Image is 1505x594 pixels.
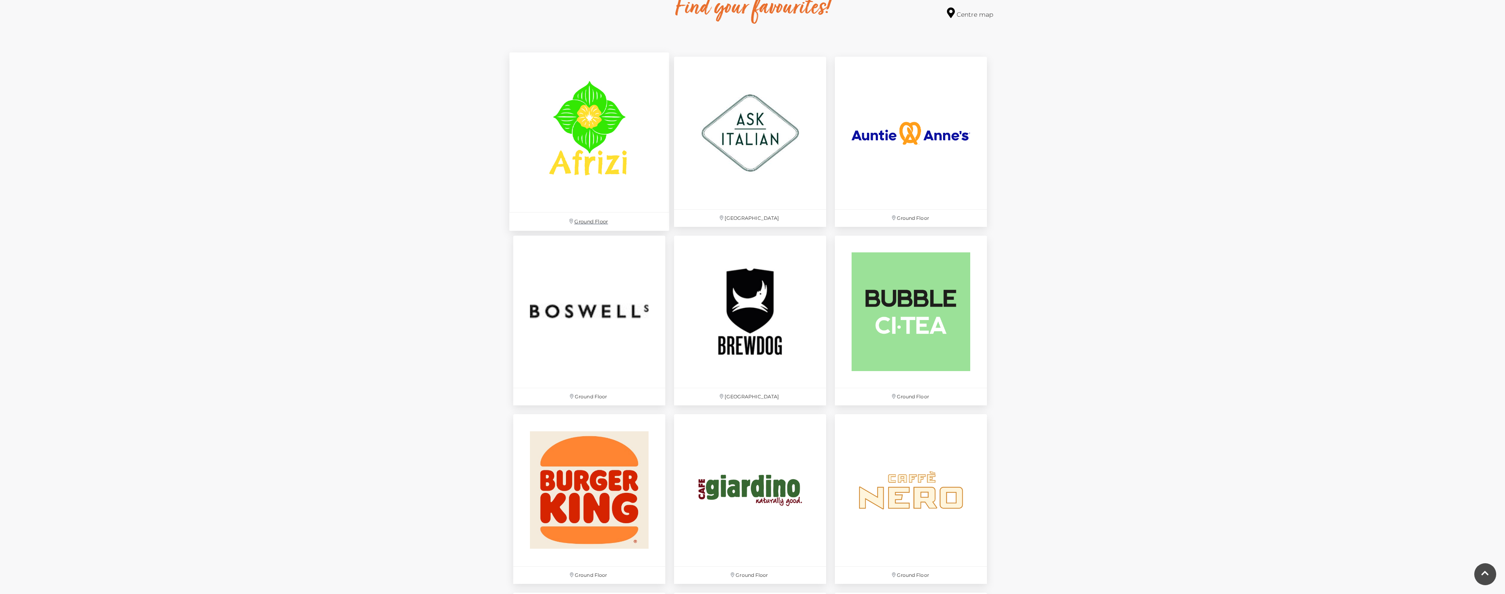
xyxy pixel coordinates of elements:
a: Ground Floor [504,48,674,236]
a: Ground Floor [670,410,830,588]
p: Ground Floor [835,567,987,584]
a: Ground Floor [830,410,991,588]
p: [GEOGRAPHIC_DATA] [674,210,826,227]
p: Ground Floor [513,567,665,584]
a: Ground Floor [509,410,670,588]
p: Ground Floor [835,210,987,227]
p: Ground Floor [835,388,987,405]
a: [GEOGRAPHIC_DATA] [670,52,830,231]
a: Ground Floor [830,231,991,410]
p: Ground Floor [509,213,669,231]
a: Ground Floor [830,52,991,231]
a: Centre map [947,7,993,19]
a: Ground Floor [509,231,670,410]
a: [GEOGRAPHIC_DATA] [670,231,830,410]
p: Ground Floor [513,388,665,405]
p: Ground Floor [674,567,826,584]
p: [GEOGRAPHIC_DATA] [674,388,826,405]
